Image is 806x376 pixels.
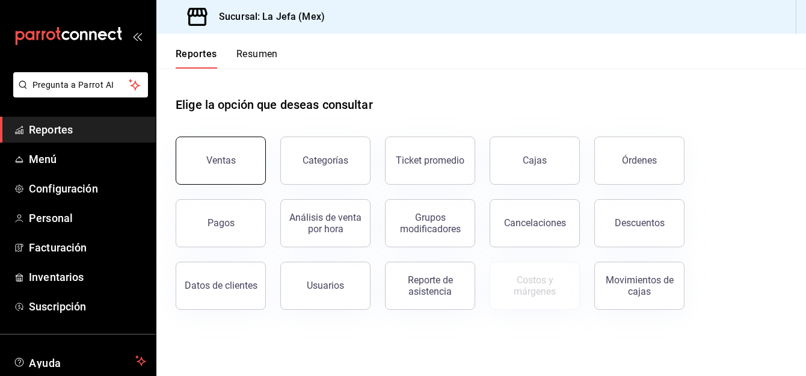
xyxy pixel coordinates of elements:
span: Ayuda [29,354,131,368]
button: Usuarios [280,262,371,310]
div: Usuarios [307,280,344,291]
span: Suscripción [29,298,146,315]
button: open_drawer_menu [132,31,142,41]
span: Configuración [29,180,146,197]
button: Cajas [490,137,580,185]
div: Costos y márgenes [497,274,572,297]
button: Descuentos [594,199,684,247]
div: Descuentos [615,217,665,229]
span: Inventarios [29,269,146,285]
div: Movimientos de cajas [602,274,677,297]
div: Cajas [523,155,547,166]
div: Reporte de asistencia [393,274,467,297]
button: Categorías [280,137,371,185]
button: Cancelaciones [490,199,580,247]
div: Datos de clientes [185,280,257,291]
span: Personal [29,210,146,226]
div: Ticket promedio [396,155,464,166]
div: Categorías [303,155,348,166]
button: Contrata inventarios para ver este reporte [490,262,580,310]
a: Pregunta a Parrot AI [8,87,148,100]
button: Órdenes [594,137,684,185]
h3: Sucursal: La Jefa (Mex) [209,10,325,24]
span: Facturación [29,239,146,256]
button: Ticket promedio [385,137,475,185]
button: Análisis de venta por hora [280,199,371,247]
button: Datos de clientes [176,262,266,310]
button: Pagos [176,199,266,247]
div: navigation tabs [176,48,278,69]
button: Movimientos de cajas [594,262,684,310]
span: Menú [29,151,146,167]
button: Grupos modificadores [385,199,475,247]
button: Pregunta a Parrot AI [13,72,148,97]
div: Análisis de venta por hora [288,212,363,235]
button: Reporte de asistencia [385,262,475,310]
button: Resumen [236,48,278,69]
div: Ventas [206,155,236,166]
div: Pagos [208,217,235,229]
span: Reportes [29,122,146,138]
button: Reportes [176,48,217,69]
div: Grupos modificadores [393,212,467,235]
button: Ventas [176,137,266,185]
div: Órdenes [622,155,657,166]
div: Cancelaciones [504,217,566,229]
span: Pregunta a Parrot AI [32,79,129,91]
h1: Elige la opción que deseas consultar [176,96,373,114]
